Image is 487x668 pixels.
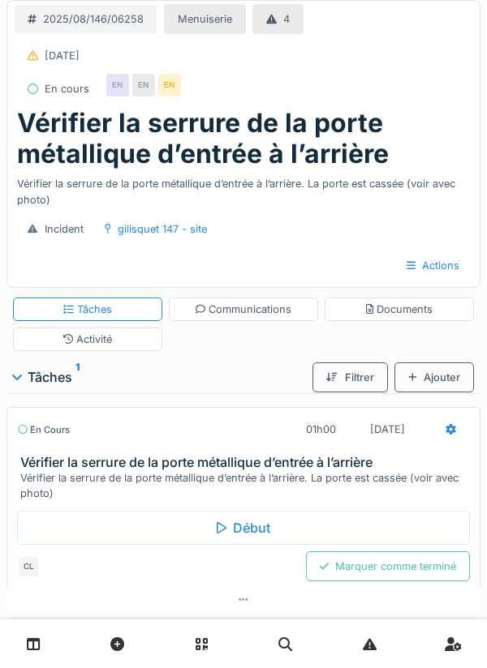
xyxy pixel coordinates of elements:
div: Documents [366,302,433,317]
sup: 1 [75,367,80,387]
div: Vérifier la serrure de la porte métallique d’entrée à l’arrière. La porte est cassée (voir avec p... [17,169,470,207]
h1: Vérifier la serrure de la porte métallique d’entrée à l’arrière [17,108,470,170]
div: gilisquet 147 - site [118,221,207,237]
div: EN [158,74,181,96]
div: Communications [196,302,292,317]
div: [DATE] [370,422,405,437]
div: Tâches [63,302,112,317]
div: 2025/08/146/06258 [43,11,144,27]
div: Filtrer [312,362,387,392]
div: CL [17,555,40,578]
div: 01h00 [306,422,336,437]
div: Ajouter [394,362,474,392]
div: En cours [17,423,70,437]
div: Marquer comme terminé [306,551,470,581]
div: Incident [45,221,84,237]
div: En cours [45,81,89,96]
div: Actions [393,250,473,280]
h3: Vérifier la serrure de la porte métallique d’entrée à l’arrière [20,455,473,470]
div: Menuiserie [178,11,232,27]
div: EN [132,74,155,96]
div: Début [17,511,470,545]
div: [DATE] [45,48,80,63]
div: EN [106,74,129,96]
div: Activité [63,332,113,347]
div: Vérifier la serrure de la porte métallique d’entrée à l’arrière. La porte est cassée (voir avec p... [20,470,473,501]
div: Tâches [13,367,306,387]
div: 4 [283,11,290,27]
